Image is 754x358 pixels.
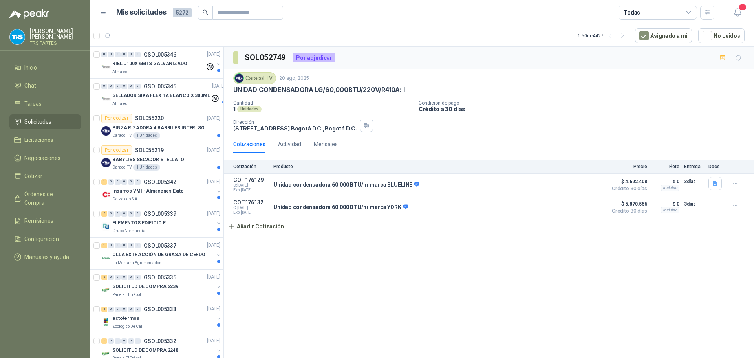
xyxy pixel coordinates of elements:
[101,84,107,89] div: 0
[635,28,692,43] button: Asignado a mi
[9,78,81,93] a: Chat
[419,100,751,106] p: Condición de pago
[661,185,679,191] div: Incluido
[112,220,166,227] p: ELEMENTOS EDIFICIO E
[101,285,111,295] img: Company Logo
[24,253,69,261] span: Manuales y ayuda
[233,140,265,149] div: Cotizaciones
[203,9,208,15] span: search
[273,182,419,189] p: Unidad condensadora 60.000 BTU/hr marca BLUELINE
[652,164,679,169] p: Flete
[121,307,127,312] div: 0
[101,82,227,107] a: 0 0 0 0 0 0 GSOL005345[DATE] Company LogoSELLADOR SIKA FLEX 1A BLANCO X 300MLAlmatec
[101,338,107,344] div: 7
[121,211,127,217] div: 0
[115,275,121,280] div: 0
[108,84,114,89] div: 0
[101,317,111,327] img: Company Logo
[112,228,145,234] p: Grupo Normandía
[233,206,269,210] span: C: [DATE]
[135,338,141,344] div: 0
[279,75,309,82] p: 20 ago, 2025
[121,84,127,89] div: 0
[608,186,647,191] span: Crédito 30 días
[101,158,111,167] img: Company Logo
[24,235,59,243] span: Configuración
[144,179,176,185] p: GSOL005342
[101,50,222,75] a: 0 0 0 0 0 0 GSOL005346[DATE] Company LogoRIEL U100X 6MTS GALVANIZADOAlmatec
[144,52,176,57] p: GSOL005346
[233,100,412,106] p: Cantidad
[9,132,81,147] a: Licitaciones
[128,52,134,57] div: 0
[121,243,127,248] div: 0
[233,119,357,125] p: Dirección
[115,52,121,57] div: 0
[108,338,114,344] div: 0
[112,347,178,354] p: SOLICITUD DE COMPRA 2248
[24,136,53,144] span: Licitaciones
[738,4,747,11] span: 1
[115,179,121,185] div: 0
[233,125,357,132] p: [STREET_ADDRESS] Bogotá D.C. , Bogotá D.C.
[133,164,160,171] div: 1 Unidades
[9,60,81,75] a: Inicio
[128,275,134,280] div: 0
[121,179,127,185] div: 0
[24,154,60,162] span: Negociaciones
[233,210,269,215] span: Exp: [DATE]
[207,210,220,218] p: [DATE]
[144,211,176,217] p: GSOL005339
[112,164,132,171] p: Caracol TV
[135,52,141,57] div: 0
[101,52,107,57] div: 0
[101,307,107,312] div: 2
[24,63,37,72] span: Inicio
[101,305,222,330] a: 2 0 0 0 0 0 GSOL005333[DATE] Company LogoectotermosZoologico De Cali
[730,6,745,20] button: 1
[419,106,751,112] p: Crédito a 30 días
[135,179,141,185] div: 0
[101,190,111,199] img: Company Logo
[101,209,222,234] a: 2 0 0 0 0 0 GSOL005339[DATE] Company LogoELEMENTOS EDIFICIO EGrupo Normandía
[278,140,301,149] div: Actividad
[9,114,81,129] a: Solicitudes
[135,307,141,312] div: 0
[144,243,176,248] p: GSOL005337
[128,243,134,248] div: 0
[108,179,114,185] div: 0
[207,51,220,59] p: [DATE]
[9,213,81,228] a: Remisiones
[173,8,192,17] span: 5272
[578,29,629,42] div: 1 - 50 de 4427
[608,209,647,213] span: Crédito 30 días
[30,41,81,46] p: TRS PARTES
[101,253,111,263] img: Company Logo
[108,275,114,280] div: 0
[207,115,220,122] p: [DATE]
[101,179,107,185] div: 1
[112,92,210,100] p: SELLADOR SIKA FLEX 1A BLANCO X 300ML
[233,72,276,84] div: Caracol TV
[233,106,236,112] p: 1
[9,96,81,111] a: Tareas
[233,199,269,206] p: COT176132
[112,315,139,323] p: ectotermos
[207,338,220,345] p: [DATE]
[661,207,679,213] div: Incluido
[314,140,338,149] div: Mensajes
[101,222,111,231] img: Company Logo
[624,8,640,17] div: Todas
[144,338,176,344] p: GSOL005332
[115,243,121,248] div: 0
[233,86,405,94] p: UNIDAD CONDENSADORA LG/60,000BTU/220V/R410A: I
[273,204,408,211] p: Unidad condensadora 60.000 BTU/hr marca YORK
[101,177,222,202] a: 1 0 0 0 0 0 GSOL005342[DATE] Company LogoInsumos VMI - Almacenes ExitoCalzatodo S.A.
[9,9,49,19] img: Logo peakr
[128,84,134,89] div: 0
[212,83,225,90] p: [DATE]
[207,178,220,186] p: [DATE]
[121,338,127,344] div: 0
[273,164,603,169] p: Producto
[112,124,210,132] p: PINZA RIZADORA 4 BARRILES INTER. SOL-GEL BABYLISS SECADOR STELLATO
